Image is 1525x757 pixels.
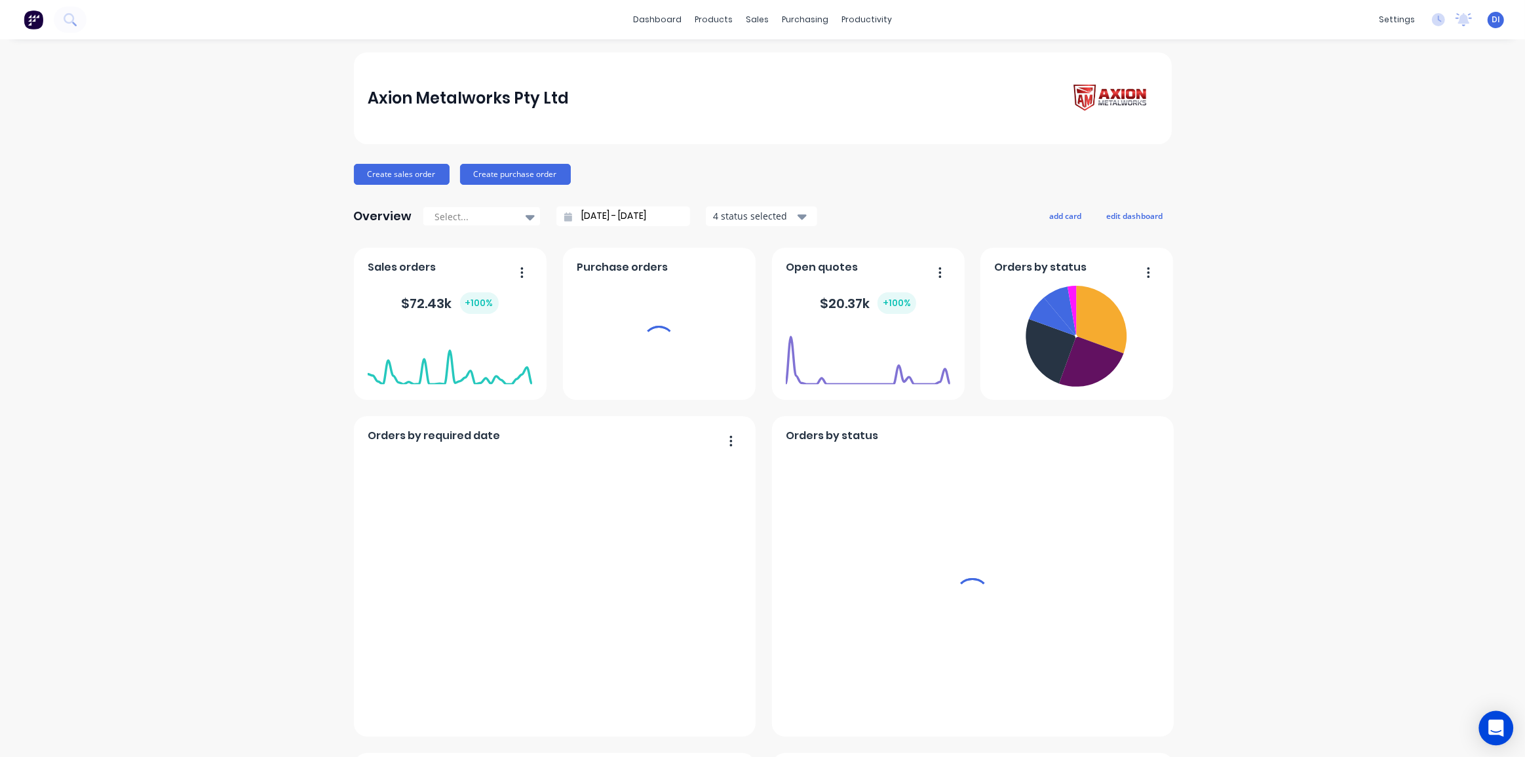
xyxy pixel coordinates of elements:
div: Open Intercom Messenger [1479,711,1514,746]
img: Factory [24,10,43,29]
div: Overview [354,203,412,229]
button: edit dashboard [1098,207,1172,224]
div: sales [739,10,775,29]
span: Open quotes [786,260,858,275]
div: productivity [835,10,898,29]
span: Orders by status [994,260,1087,275]
div: $ 72.43k [402,292,499,314]
div: $ 20.37k [820,292,916,314]
button: add card [1041,207,1091,224]
button: 4 status selected [706,206,817,226]
div: products [688,10,739,29]
div: purchasing [775,10,835,29]
img: Axion Metalworks Pty Ltd [1066,80,1157,117]
a: dashboard [627,10,688,29]
span: DI [1492,14,1500,26]
span: Purchase orders [577,260,668,275]
div: + 100 % [460,292,499,314]
button: Create sales order [354,164,450,185]
div: 4 status selected [713,209,796,223]
div: settings [1372,10,1421,29]
button: Create purchase order [460,164,571,185]
div: + 100 % [878,292,916,314]
div: Axion Metalworks Pty Ltd [368,85,569,111]
span: Sales orders [368,260,436,275]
